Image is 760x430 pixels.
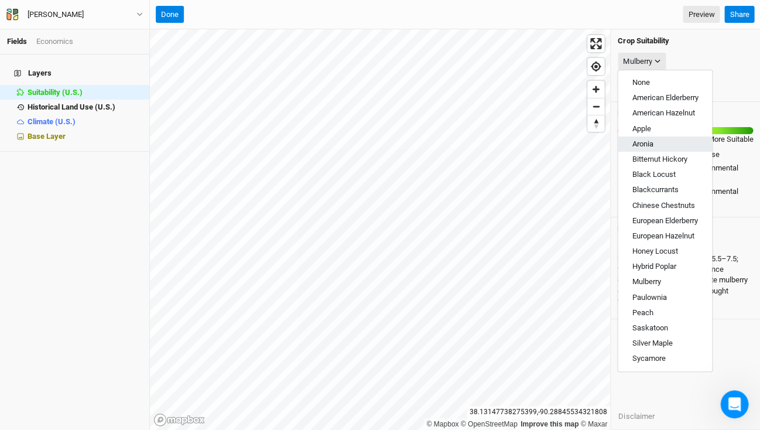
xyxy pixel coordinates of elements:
[28,9,84,21] div: Bill Rouggly
[632,201,694,210] span: Chinese Chestnuts
[206,5,227,26] div: Close
[9,152,225,233] div: Olga says…
[632,231,694,240] span: European Hazelnut
[37,340,46,350] button: Gif picker
[18,340,28,350] button: Emoji picker
[707,134,753,145] div: More Suitable
[618,410,655,423] button: Disclaimer
[632,216,697,225] span: European Elderberry
[580,420,607,428] a: Maxar
[9,233,192,333] div: You’ll get replies here and in your email:✉️[PERSON_NAME][EMAIL_ADDRESS][US_STATE][DOMAIN_NAME]Th...
[632,124,651,133] span: Apple
[521,420,578,428] a: Improve this map
[19,264,154,296] b: [PERSON_NAME][EMAIL_ADDRESS][US_STATE][DOMAIN_NAME]
[587,98,604,115] button: Zoom out
[632,185,678,194] span: Blackcurrants
[74,340,84,350] button: Start recording
[28,88,142,97] div: Suitability (U.S.)
[587,35,604,52] button: Enter fullscreen
[623,56,652,67] div: Mulberry
[683,6,720,23] a: Preview
[33,6,52,25] img: Profile image for Support
[42,152,225,224] div: Hi, there's a glitch with pattern not filling out the whole grid. offset only works till -100, bu...
[183,5,206,27] button: Home
[150,29,610,430] canvas: Map
[632,155,687,163] span: Bitternut Hickory
[7,62,142,85] h4: Layers
[632,78,649,87] span: None
[632,170,675,179] span: Black Locust
[632,323,667,332] span: Saskatoon
[156,6,184,23] button: Done
[632,108,694,117] span: American Hazelnut
[632,93,698,102] span: American Elderberry
[632,293,666,302] span: Paulownia
[587,115,604,132] button: Reset bearing to north
[19,240,183,298] div: You’ll get replies here and in your email: ✉️
[201,336,220,354] button: Send a message…
[19,303,183,326] div: The team will reply as soon as they can.
[720,390,748,418] iframe: Intercom live chat
[153,413,205,426] a: Mapbox logo
[632,277,660,286] span: Mulberry
[587,58,604,75] button: Find my location
[36,36,73,47] div: Economics
[587,81,604,98] button: Zoom in
[28,132,142,141] div: Base Layer
[632,139,653,148] span: Aronia
[28,9,84,21] div: [PERSON_NAME]
[56,340,65,350] button: Upload attachment
[28,103,115,111] span: Historical Land Use (U.S.)
[36,70,213,115] div: Hi there, our team is currently out of the office. Response times will be slower this week. Thank...
[10,316,224,336] textarea: Message…
[724,6,754,23] button: Share
[426,420,458,428] a: Mapbox
[52,159,215,217] div: Hi, there's a glitch with pattern not filling out the whole grid. offset only works till -100, bu...
[9,233,225,335] div: Fin says…
[9,136,225,152] div: [DATE]
[467,406,610,418] div: 38.13147738275399 , -90.28845534321808
[618,53,666,70] button: Mulberry
[6,8,143,21] button: [PERSON_NAME]
[28,103,142,112] div: Historical Land Use (U.S.)
[632,247,677,255] span: Honey Locust
[7,37,27,46] a: Fields
[8,5,30,27] button: go back
[28,117,142,127] div: Climate (U.S.)
[632,308,653,317] span: Peach
[28,117,76,126] span: Climate (U.S.)
[618,36,753,46] h4: Crop Suitability
[461,420,518,428] a: OpenStreetMap
[28,132,66,141] span: Base Layer
[57,15,108,26] p: Active [DATE]
[57,6,94,15] h1: Support
[632,339,672,347] span: Silver Maple
[28,88,83,97] span: Suitability (U.S.)
[632,262,676,271] span: Hybrid Poplar
[632,354,665,363] span: Sycamore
